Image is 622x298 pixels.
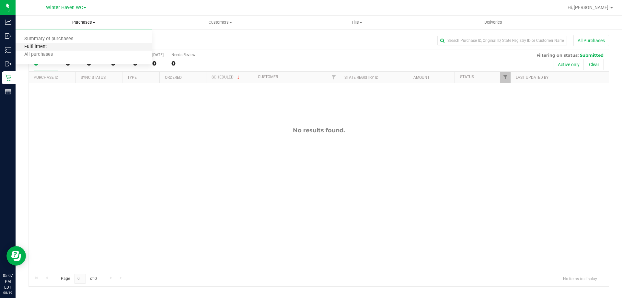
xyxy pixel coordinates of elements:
[516,75,548,80] a: Last Updated By
[46,5,83,10] span: Winter Haven WC
[558,274,602,283] span: No items to display
[573,35,609,46] button: All Purchases
[289,19,424,25] span: Tills
[585,59,604,70] button: Clear
[55,274,102,284] span: Page of 0
[5,33,11,39] inline-svg: Inbound
[328,72,339,83] a: Filter
[568,5,610,10] span: Hi, [PERSON_NAME]!
[5,19,11,25] inline-svg: Analytics
[425,16,561,29] a: Deliveries
[500,72,511,83] a: Filter
[165,75,182,80] a: Ordered
[476,19,511,25] span: Deliveries
[5,89,11,95] inline-svg: Reports
[437,36,567,45] input: Search Purchase ID, Original ID, State Registry ID or Customer Name...
[16,19,152,25] span: Purchases
[16,44,56,50] span: Fulfillment
[152,60,164,67] div: 0
[81,75,106,80] a: Sync Status
[212,75,241,79] a: Scheduled
[5,47,11,53] inline-svg: Inventory
[16,52,62,57] span: All purchases
[3,273,13,290] p: 05:07 PM EDT
[16,36,82,42] span: Summary of purchases
[5,61,11,67] inline-svg: Outbound
[460,75,474,79] a: Status
[152,16,288,29] a: Customers
[6,246,26,266] iframe: Resource center
[536,53,579,58] span: Filtering on status:
[3,290,13,295] p: 08/19
[29,127,609,134] div: No results found.
[288,16,425,29] a: Tills
[127,75,137,80] a: Type
[580,53,604,58] span: Submitted
[34,75,58,80] a: Purchase ID
[16,16,152,29] a: Purchases Summary of purchases Fulfillment All purchases
[5,75,11,81] inline-svg: Retail
[554,59,584,70] button: Active only
[258,75,278,79] a: Customer
[171,60,195,67] div: 0
[152,19,288,25] span: Customers
[344,75,378,80] a: State Registry ID
[413,75,430,80] a: Amount
[171,53,195,57] div: Needs Review
[152,53,164,57] div: [DATE]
